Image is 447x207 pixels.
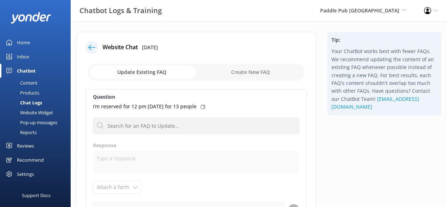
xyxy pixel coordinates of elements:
a: Reports [4,127,71,137]
div: Website Widget [4,108,53,117]
div: Products [4,88,39,98]
p: Your ChatBot works best with fewer FAQs. We recommend updating the content of an existing FAQ whe... [331,47,437,111]
h3: Chatbot Logs & Training [80,5,162,16]
div: Support Docs [22,188,51,202]
div: Recommend [17,153,44,167]
p: I’m reserved for 12 pm [DATE] for 13 people [93,103,196,110]
h4: Tip: [331,36,437,44]
label: Question [93,93,299,101]
div: Inbox [17,50,29,64]
input: Search for an FAQ to Update... [93,118,299,134]
div: Reviews [17,139,34,153]
label: Response [93,142,299,149]
a: Website Widget [4,108,71,117]
div: Settings [17,167,34,181]
span: Paddle Pub [GEOGRAPHIC_DATA] [320,7,399,14]
div: Reports [4,127,37,137]
p: [DATE] [142,44,158,51]
div: Pop-up messages [4,117,57,127]
div: Chatbot [17,64,36,78]
div: Home [17,35,30,50]
a: Chat Logs [4,98,71,108]
div: Content [4,78,37,88]
a: Pop-up messages [4,117,71,127]
img: yonder-white-logo.png [11,12,51,24]
h4: Website Chat [102,43,138,52]
div: Chat Logs [4,98,42,108]
a: Content [4,78,71,88]
a: Products [4,88,71,98]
